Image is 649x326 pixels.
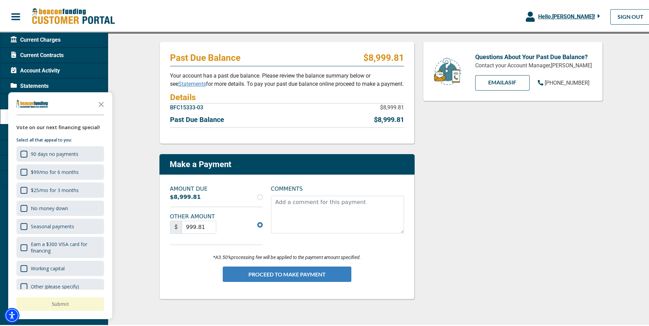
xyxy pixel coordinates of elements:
div: Survey [8,91,112,318]
div: $25/mo for 3 months [16,181,104,196]
div: Earn a $300 VISA card for financing [16,235,104,257]
img: customer-service.png [432,56,463,84]
img: Beacon Funding Customer Portal Logo [31,6,115,24]
p: Past Due Balance [170,51,241,62]
p: $8,999.81 [363,51,404,62]
label: $8,999.81 [170,192,201,200]
p: Select all that appeal to you: [16,135,104,142]
span: [PHONE_NUMBER] [545,78,589,85]
div: 90 days no payments [16,145,104,160]
span: Current Contracts [11,50,64,58]
div: Working capital [16,259,104,275]
h4: Details [170,90,404,102]
div: Seasonal payments [16,217,104,233]
div: Accessibility Menu [4,307,20,322]
span: Current Charges [11,35,61,43]
button: Submit [16,296,104,310]
a: [PHONE_NUMBER] [538,78,589,86]
p: Contact your Account Manager, [PERSON_NAME] [475,60,592,68]
div: $99/mo for 6 months [31,167,79,174]
a: Statements [178,79,206,86]
div: No money down [31,204,68,210]
div: Other (please specify) [16,277,104,293]
button: PROCEED TO MAKE PAYMENT [223,265,351,281]
i: *A 3.50% processing fee will be applied to the payment amount specified. [213,253,361,259]
span: Hello, [PERSON_NAME] ! [538,12,595,18]
input: Currency [182,219,217,232]
span: Statements [11,81,49,89]
p: Your account has a past due balance. Please review the balance summary below or see for more deta... [170,70,404,87]
div: $99/mo for 6 months [16,163,104,178]
div: $25/mo for 3 months [31,186,79,192]
div: No money down [16,199,104,215]
a: EMAILAsif [475,74,530,89]
p: BFC15333-03 [170,102,203,110]
p: Past Due Balance [170,113,224,123]
div: Vote on our next financing special! [16,122,104,130]
div: Other (please specify) [31,282,79,288]
label: OTHER AMOUNT [166,211,267,219]
label: AMOUNT DUE [166,184,267,192]
p: Make a Payment [170,158,231,168]
div: Earn a $300 VISA card for financing [31,240,100,253]
p: Questions About Your Past Due Balance? [475,51,592,60]
button: Close the survey [94,96,108,109]
label: COMMENTS [271,184,303,192]
p: $8,999.81 [374,113,404,123]
img: Company logo [16,98,49,107]
div: Seasonal payments [31,222,74,228]
p: $8,999.81 [380,102,404,110]
div: 90 days no payments [31,149,78,156]
div: Working capital [31,264,65,270]
span: Account Activity [11,65,60,73]
span: $ [170,219,182,232]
